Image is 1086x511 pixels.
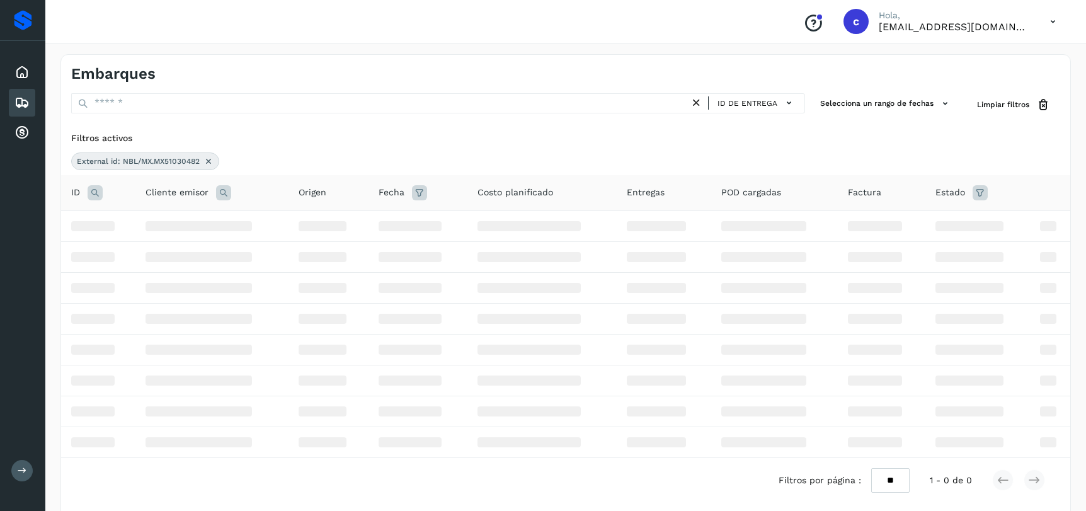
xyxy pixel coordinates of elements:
[879,21,1030,33] p: cuentasespeciales8_met@castores.com.mx
[721,186,781,199] span: POD cargadas
[71,65,156,83] h4: Embarques
[477,186,553,199] span: Costo planificado
[977,99,1029,110] span: Limpiar filtros
[935,186,965,199] span: Estado
[879,10,1030,21] p: Hola,
[379,186,404,199] span: Fecha
[299,186,326,199] span: Origen
[815,93,957,114] button: Selecciona un rango de fechas
[717,98,777,109] span: ID de entrega
[714,94,799,112] button: ID de entrega
[9,89,35,117] div: Embarques
[71,186,80,199] span: ID
[779,474,861,487] span: Filtros por página :
[627,186,665,199] span: Entregas
[967,93,1060,117] button: Limpiar filtros
[71,152,219,170] div: External id: NBL/MX.MX51030482
[77,156,200,167] span: External id: NBL/MX.MX51030482
[848,186,881,199] span: Factura
[9,59,35,86] div: Inicio
[930,474,972,487] span: 1 - 0 de 0
[9,119,35,147] div: Cuentas por cobrar
[71,132,1060,145] div: Filtros activos
[146,186,209,199] span: Cliente emisor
